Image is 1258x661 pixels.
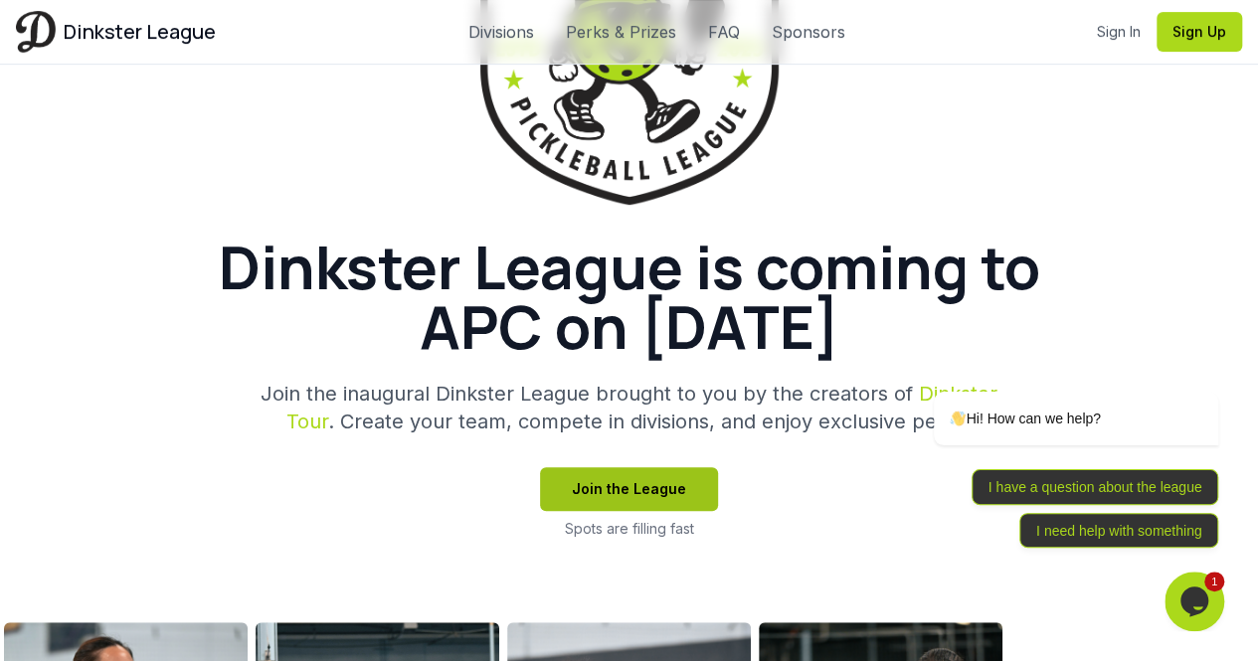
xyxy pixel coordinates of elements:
[1097,22,1141,42] a: Sign In
[152,237,1107,356] h1: Dinkster League is coming to APC on [DATE]
[870,214,1228,562] iframe: chat widget
[16,11,216,52] a: Dinkster League
[468,20,534,44] a: Divisions
[566,20,676,44] a: Perks & Prizes
[708,20,740,44] a: FAQ
[16,11,56,52] img: Dinkster
[772,20,845,44] a: Sponsors
[1157,12,1242,52] button: Sign Up
[248,380,1011,435] p: Join the inaugural Dinkster League brought to you by the creators of . Create your team, compete ...
[540,467,718,511] button: Join the League
[565,519,694,539] p: Spots are filling fast
[64,18,216,46] span: Dinkster League
[1165,572,1228,631] iframe: chat widget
